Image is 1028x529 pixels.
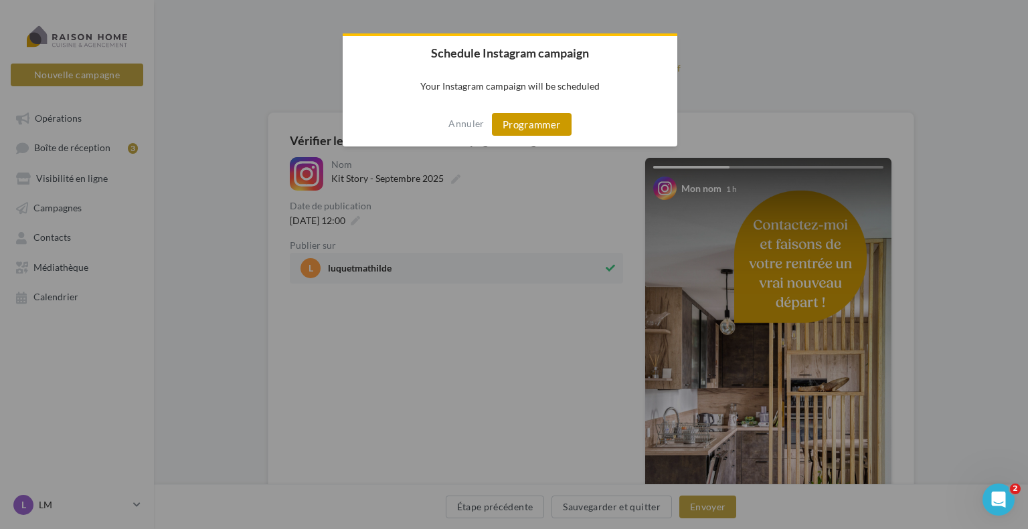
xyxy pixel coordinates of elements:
button: Annuler [448,113,484,134]
h2: Schedule Instagram campaign [343,36,677,70]
span: 2 [1010,484,1021,494]
button: Programmer [492,113,572,136]
iframe: Intercom live chat [982,484,1015,516]
p: Your Instagram campaign will be scheduled [343,70,677,102]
